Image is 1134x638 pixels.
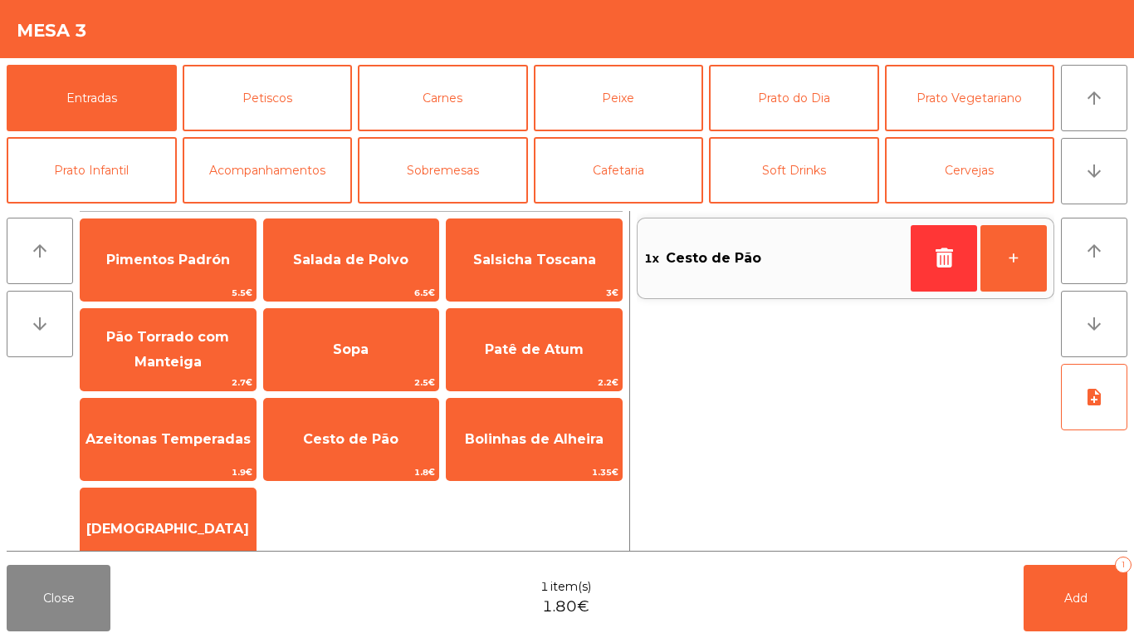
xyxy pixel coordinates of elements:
button: Acompanhamentos [183,137,353,204]
button: Prato Infantil [7,137,177,204]
span: 1.35€ [447,464,622,480]
span: 3€ [447,285,622,301]
button: Prato Vegetariano [885,65,1055,131]
i: arrow_downward [1084,161,1104,181]
span: 1.80€ [542,596,589,618]
span: Pimentos Padrón [106,252,230,267]
span: 2.5€ [264,375,439,390]
button: + [980,225,1047,292]
button: Soft Drinks [709,137,879,204]
button: arrow_downward [1061,138,1127,204]
span: 5.5€ [81,285,256,301]
span: 6.5€ [264,285,439,301]
i: arrow_downward [1084,314,1104,334]
h4: Mesa 3 [17,18,87,43]
i: arrow_downward [30,314,50,334]
span: 2.7€ [81,375,256,390]
span: 1.8€ [264,464,439,480]
span: Sopa [333,341,369,357]
span: Cesto de Pão [666,246,761,271]
button: Add1 [1024,565,1127,631]
i: arrow_upward [30,241,50,261]
button: Carnes [358,65,528,131]
div: 1 [1115,557,1132,573]
button: Cafetaria [534,137,704,204]
button: arrow_upward [1061,65,1127,131]
span: item(s) [550,578,591,596]
button: Petiscos [183,65,353,131]
span: Cesto de Pão [303,431,398,447]
span: Azeitonas Temperadas [86,431,251,447]
button: note_add [1061,364,1127,430]
button: arrow_downward [1061,291,1127,357]
button: Close [7,565,110,631]
i: note_add [1084,387,1104,407]
button: arrow_upward [1061,218,1127,284]
span: Salada de Polvo [293,252,408,267]
span: 1x [644,246,659,271]
span: 2.2€ [447,375,622,390]
span: Patê de Atum [485,341,584,357]
span: Salsicha Toscana [473,252,596,267]
button: Peixe [534,65,704,131]
button: arrow_upward [7,218,73,284]
span: Bolinhas de Alheira [465,431,604,447]
button: Cervejas [885,137,1055,204]
i: arrow_upward [1084,241,1104,261]
button: Sobremesas [358,137,528,204]
i: arrow_upward [1084,88,1104,108]
button: arrow_downward [7,291,73,357]
span: Add [1064,591,1088,606]
span: 1.9€ [81,464,256,480]
button: Entradas [7,65,177,131]
span: Pão Torrado com Manteiga [106,329,229,370]
span: 1 [540,578,549,596]
button: Prato do Dia [709,65,879,131]
span: [DEMOGRAPHIC_DATA] [86,521,249,537]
